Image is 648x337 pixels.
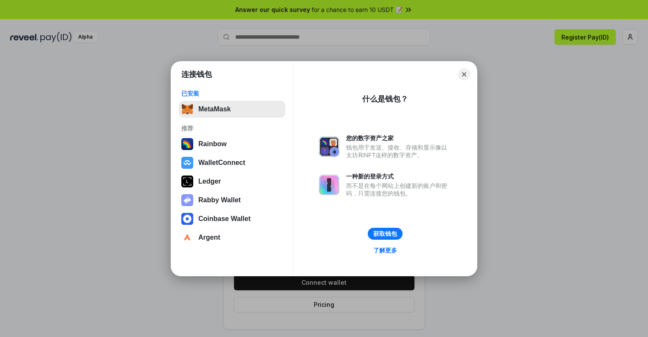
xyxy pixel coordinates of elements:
div: WalletConnect [198,159,245,167]
img: svg+xml,%3Csvg%20fill%3D%22none%22%20height%3D%2233%22%20viewBox%3D%220%200%2035%2033%22%20width%... [181,103,193,115]
button: Ledger [179,173,285,190]
button: Coinbase Wallet [179,210,285,227]
button: Rabby Wallet [179,192,285,209]
button: MetaMask [179,101,285,118]
img: svg+xml,%3Csvg%20xmlns%3D%22http%3A%2F%2Fwww.w3.org%2F2000%2Fsvg%22%20fill%3D%22none%22%20viewBox... [319,175,339,195]
div: Argent [198,234,220,241]
div: 一种新的登录方式 [346,173,451,180]
img: svg+xml,%3Csvg%20width%3D%22120%22%20height%3D%22120%22%20viewBox%3D%220%200%20120%20120%22%20fil... [181,138,193,150]
img: svg+xml,%3Csvg%20width%3D%2228%22%20height%3D%2228%22%20viewBox%3D%220%200%2028%2028%22%20fill%3D... [181,232,193,244]
div: 而不是在每个网站上创建新的账户和密码，只需连接您的钱包。 [346,182,451,197]
button: Rainbow [179,136,285,153]
div: 钱包用于发送、接收、存储和显示像以太坊和NFT这样的数字资产。 [346,144,451,159]
div: Rabby Wallet [198,196,241,204]
div: 了解更多 [373,246,397,254]
button: Argent [179,229,285,246]
div: Rainbow [198,140,227,148]
img: svg+xml,%3Csvg%20xmlns%3D%22http%3A%2F%2Fwww.w3.org%2F2000%2Fsvg%22%20fill%3D%22none%22%20viewBox... [319,136,339,157]
a: 了解更多 [368,245,402,256]
img: svg+xml,%3Csvg%20xmlns%3D%22http%3A%2F%2Fwww.w3.org%2F2000%2Fsvg%22%20fill%3D%22none%22%20viewBox... [181,194,193,206]
h1: 连接钱包 [181,69,212,79]
button: WalletConnect [179,154,285,171]
div: 获取钱包 [373,230,397,238]
img: svg+xml,%3Csvg%20width%3D%2228%22%20height%3D%2228%22%20viewBox%3D%220%200%2028%2028%22%20fill%3D... [181,213,193,225]
div: Coinbase Wallet [198,215,251,223]
div: 已安装 [181,90,283,97]
div: 推荐 [181,125,283,132]
div: 您的数字资产之家 [346,134,451,142]
img: svg+xml,%3Csvg%20width%3D%2228%22%20height%3D%2228%22%20viewBox%3D%220%200%2028%2028%22%20fill%3D... [181,157,193,169]
button: 获取钱包 [368,228,403,240]
div: MetaMask [198,105,231,113]
div: 什么是钱包？ [362,94,408,104]
div: Ledger [198,178,221,185]
img: svg+xml,%3Csvg%20xmlns%3D%22http%3A%2F%2Fwww.w3.org%2F2000%2Fsvg%22%20width%3D%2228%22%20height%3... [181,176,193,187]
button: Close [458,68,470,80]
